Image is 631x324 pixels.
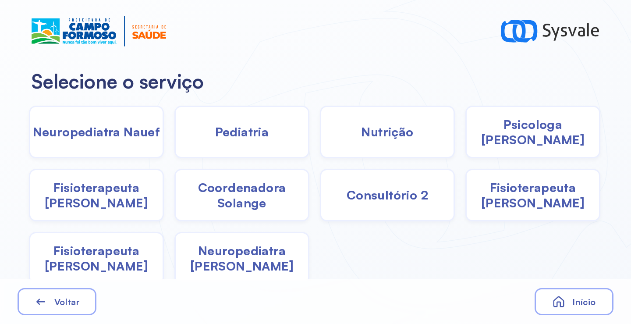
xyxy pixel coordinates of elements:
[572,296,596,307] span: Início
[501,16,599,46] img: logo-sysvale.svg
[467,117,599,147] span: Psicologa [PERSON_NAME]
[347,187,428,203] span: Consultório 2
[54,296,80,307] span: Voltar
[215,124,269,139] span: Pediatria
[32,16,166,46] img: Logotipo do estabelecimento
[33,124,160,139] span: Neuropediatra Nauef
[30,180,163,210] span: Fisioterapeuta [PERSON_NAME]
[176,180,308,210] span: Coordenadora Solange
[30,243,163,274] span: Fisioterapeuta [PERSON_NAME]
[467,180,599,210] span: Fisioterapeuta [PERSON_NAME]
[32,69,599,93] h2: Selecione o serviço
[361,124,413,139] span: Nutrição
[176,243,308,274] span: Neuropediatra [PERSON_NAME]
